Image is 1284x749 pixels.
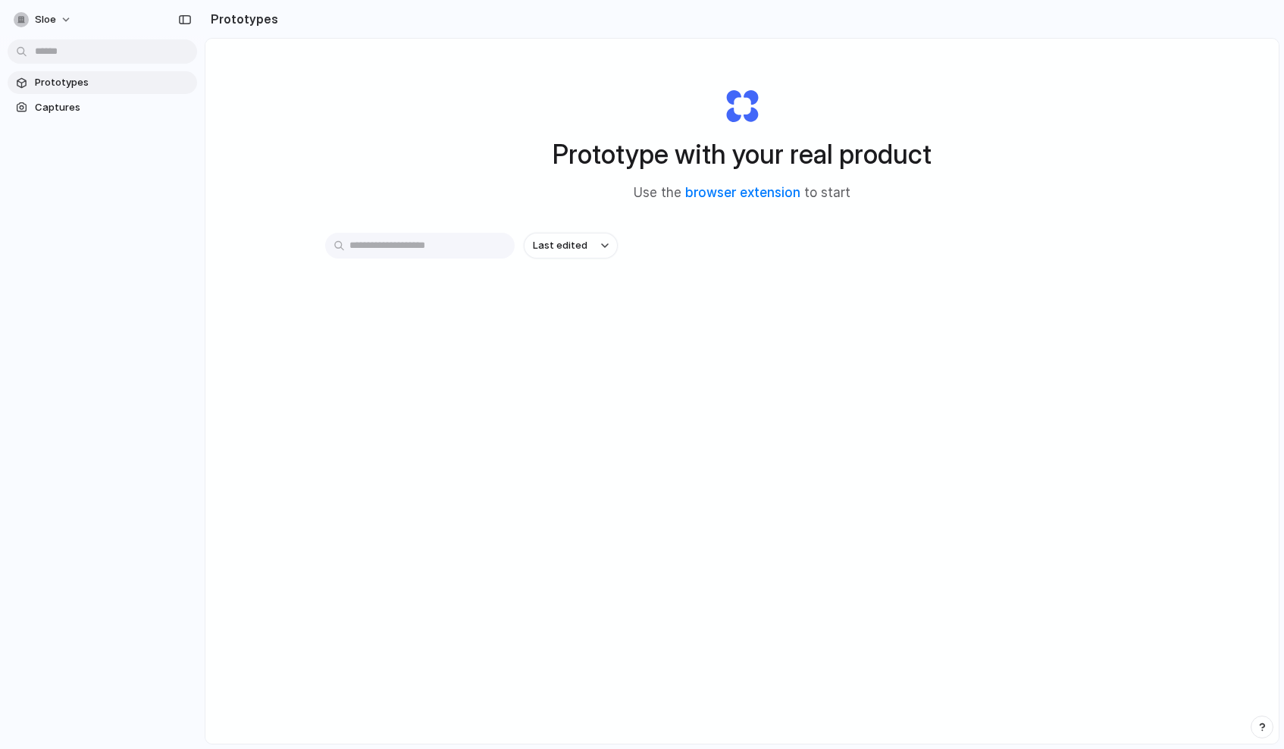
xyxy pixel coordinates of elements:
h1: Prototype with your real product [553,134,932,174]
button: Last edited [524,233,618,259]
span: Last edited [533,238,587,253]
a: browser extension [685,185,800,200]
h2: Prototypes [205,10,278,28]
button: sloe [8,8,80,32]
span: Use the to start [634,183,850,203]
span: Captures [35,100,191,115]
span: Prototypes [35,75,191,90]
a: Captures [8,96,197,119]
a: Prototypes [8,71,197,94]
span: sloe [35,12,56,27]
